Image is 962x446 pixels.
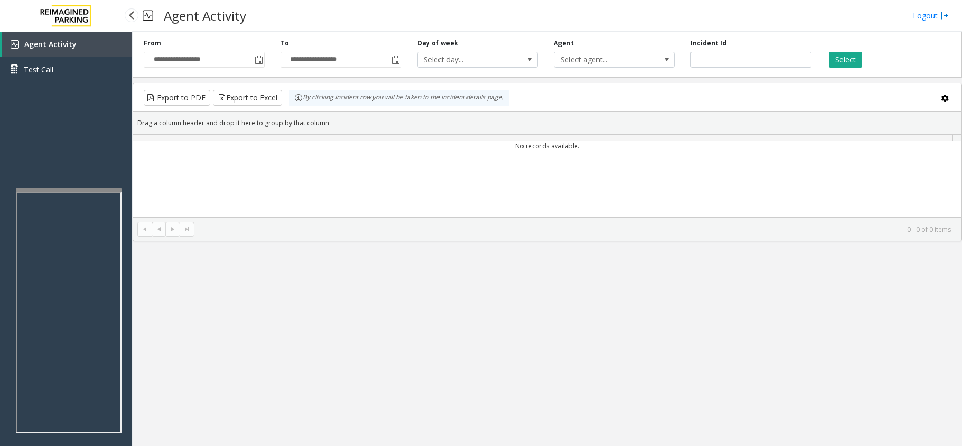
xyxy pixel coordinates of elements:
[24,39,77,49] span: Agent Activity
[294,94,303,102] img: infoIcon.svg
[24,64,53,75] span: Test Call
[913,10,949,21] a: Logout
[158,3,251,29] h3: Agent Activity
[133,114,961,132] div: Drag a column header and drop it here to group by that column
[554,52,650,67] span: Select agent...
[11,40,19,49] img: 'icon'
[144,90,210,106] button: Export to PDF
[417,39,459,48] label: Day of week
[940,10,949,21] img: logout
[253,52,264,67] span: Toggle popup
[289,90,509,106] div: By clicking Incident row you will be taken to the incident details page.
[281,39,289,48] label: To
[2,32,132,57] a: Agent Activity
[143,3,153,29] img: pageIcon
[213,90,282,106] button: Export to Excel
[133,141,961,151] td: No records available.
[201,225,951,234] kendo-pager-info: 0 - 0 of 0 items
[829,52,862,68] button: Select
[418,52,513,67] span: Select day...
[554,39,574,48] label: Agent
[554,52,675,68] span: NO DATA FOUND
[144,39,161,48] label: From
[690,39,726,48] label: Incident Id
[389,52,401,67] span: Toggle popup
[133,135,961,217] div: Data table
